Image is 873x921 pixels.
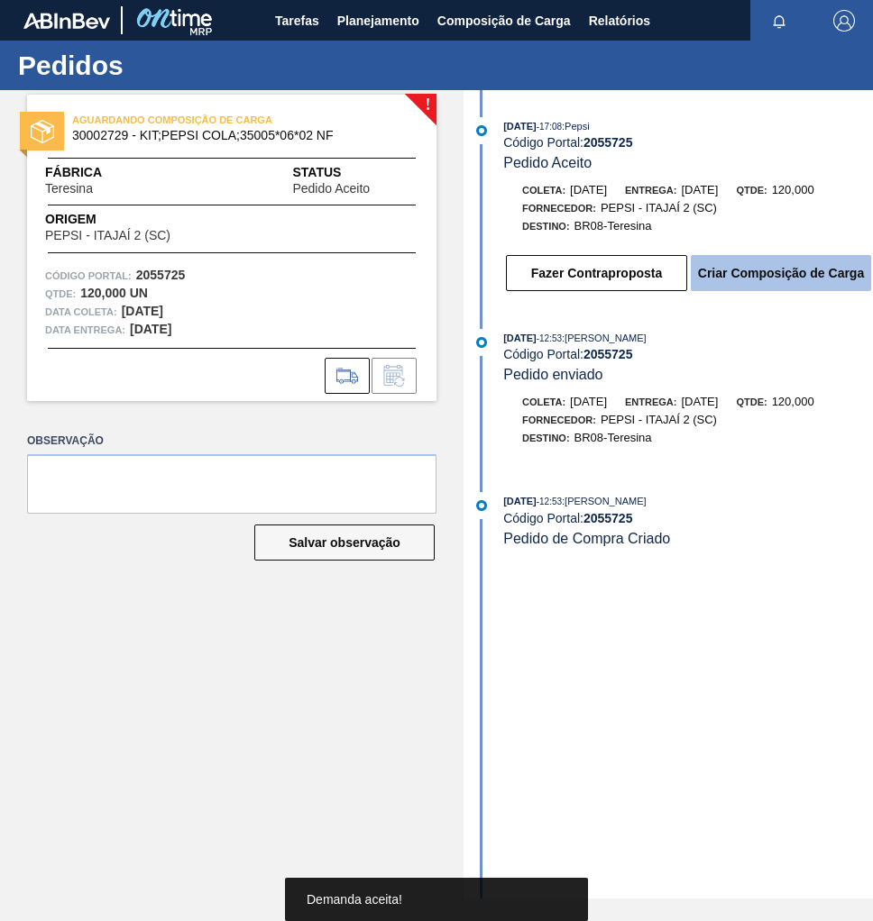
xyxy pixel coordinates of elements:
img: atual [476,125,487,136]
span: Teresina [45,182,93,196]
span: Qtde : [45,285,76,303]
span: [DATE] [503,121,536,132]
span: Fornecedor: [522,415,596,425]
span: PEPSI - ITAJAÍ 2 (SC) [601,413,717,426]
span: [DATE] [503,333,536,343]
span: Qtde: [736,185,767,196]
button: Fazer Contraproposta [506,255,687,291]
div: Código Portal: [503,511,873,525]
span: PEPSI - ITAJAÍ 2 (SC) [45,229,170,242]
span: Fornecedor: [522,203,596,214]
span: Qtde: [736,397,767,407]
button: Criar Composição de Carga [691,255,871,291]
span: Demanda aceita! [307,892,402,907]
span: : [PERSON_NAME] [562,333,647,343]
span: Entrega: [625,185,676,196]
span: Planejamento [337,10,419,32]
strong: [DATE] [122,304,163,318]
span: Entrega: [625,397,676,407]
span: [DATE] [570,395,607,408]
div: Ir para Composição de Carga [325,358,370,394]
span: - 12:53 [537,497,562,506]
button: Salvar observação [254,524,435,561]
span: Tarefas [275,10,319,32]
div: Código Portal: [503,347,873,361]
strong: 120,000 UN [80,286,148,300]
span: 120,000 [772,183,814,196]
span: : [PERSON_NAME] [562,496,647,506]
img: atual [476,337,487,348]
strong: 2055725 [584,347,633,361]
span: Relatórios [589,10,650,32]
label: Observação [27,428,436,454]
span: Pedido Aceito [292,182,370,196]
div: Código Portal: [503,135,873,150]
span: AGUARDANDO COMPOSIÇÃO DE CARGA [72,111,325,129]
span: Destino: [522,221,570,232]
span: Pedido enviado [503,367,602,382]
span: Pedido de Compra Criado [503,531,670,546]
span: BR08-Teresina [574,219,652,233]
span: 30002729 - KIT;PEPSI COLA;35005*06*02 NF [72,129,400,142]
div: Informar alteração no pedido [372,358,417,394]
span: Coleta: [522,397,565,407]
h1: Pedidos [18,55,338,76]
img: TNhmsLtSVTkK8tSr43FrP2fwEKptu5GPRR3wAAAABJRU5ErkJggg== [23,13,110,29]
span: PEPSI - ITAJAÍ 2 (SC) [601,201,717,214]
span: Data entrega: [45,321,125,339]
img: status [31,120,54,143]
span: 120,000 [772,395,814,408]
strong: 2055725 [584,511,633,525]
span: Código Portal: [45,267,132,285]
span: Pedido Aceito [503,155,592,170]
img: Logout [833,10,855,32]
button: Notificações [750,8,808,33]
span: Status [292,163,418,182]
strong: 2055725 [136,268,186,282]
span: [DATE] [681,183,718,196]
span: [DATE] [570,183,607,196]
span: [DATE] [681,395,718,408]
strong: 2055725 [584,135,633,150]
strong: [DATE] [130,322,171,336]
span: Fábrica [45,163,150,182]
img: atual [476,500,487,511]
span: BR08-Teresina [574,431,652,444]
span: - 12:53 [537,333,562,343]
span: Origem [45,210,222,229]
span: Data coleta: [45,303,117,321]
span: Destino: [522,433,570,443]
span: Composição de Carga [437,10,571,32]
span: - 17:08 [537,122,562,132]
span: : Pepsi [562,121,590,132]
span: [DATE] [503,496,536,506]
span: Coleta: [522,185,565,196]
